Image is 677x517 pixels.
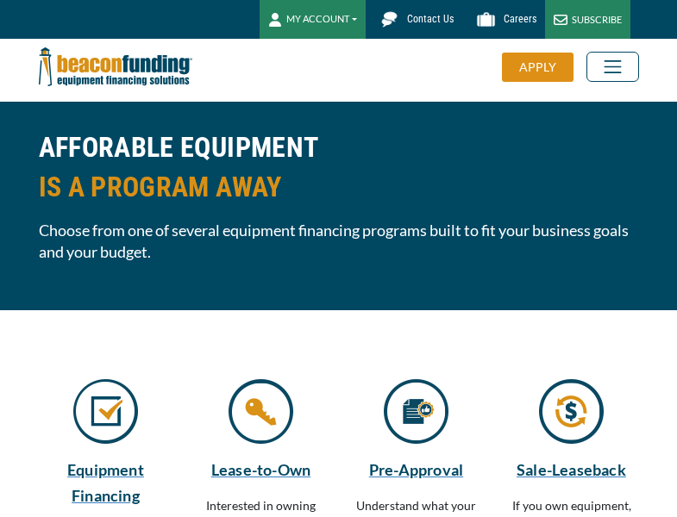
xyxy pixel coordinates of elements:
[39,457,173,508] a: Equipment Financing
[586,52,639,82] button: Toggle navigation
[539,379,604,444] img: Arrows with money sign
[349,457,484,483] a: Pre-Approval
[471,4,501,34] img: Beacon Funding Careers
[73,379,138,444] img: Check mark icon
[384,379,448,444] img: Paper with thumbs up icon
[505,457,639,483] a: Sale-Leaseback
[462,4,545,34] a: Careers
[504,13,536,25] span: Careers
[502,53,586,82] a: APPLY
[229,409,293,424] a: Key icon
[366,4,462,34] a: Contact Us
[407,13,454,25] span: Contact Us
[39,220,639,263] span: Choose from one of several equipment financing programs built to fit your business goals and your...
[39,128,639,207] h2: AFFORABLE EQUIPMENT
[73,409,138,424] a: Check mark icon
[502,53,574,82] div: APPLY
[374,4,404,34] img: Beacon Funding chat
[539,409,604,424] a: Arrows with money sign
[39,39,192,95] img: Beacon Funding Corporation logo
[384,409,448,424] a: Paper with thumbs up icon
[194,457,329,483] a: Lease-to-Own
[39,167,639,207] span: IS A PROGRAM AWAY
[229,379,293,444] img: Key icon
